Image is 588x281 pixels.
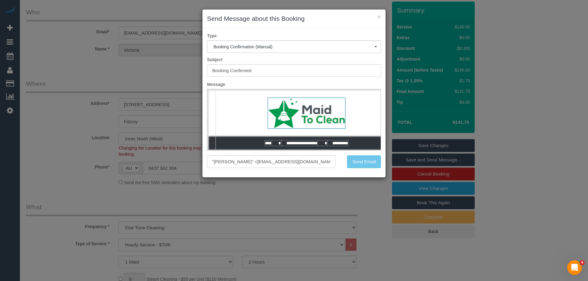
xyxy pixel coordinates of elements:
iframe: Rich Text Editor, editor1 [207,89,381,185]
button: × [377,13,381,20]
label: Message [202,81,386,87]
span: Booking Confirmation (Manual) [213,44,375,49]
iframe: Intercom live chat [567,260,582,275]
input: Subject [207,64,381,77]
span: 4 [580,260,585,265]
h3: Send Message about this Booking [207,14,381,23]
label: Type [202,33,386,39]
label: Subject [202,57,386,63]
button: Booking Confirmation (Manual) [207,40,381,53]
